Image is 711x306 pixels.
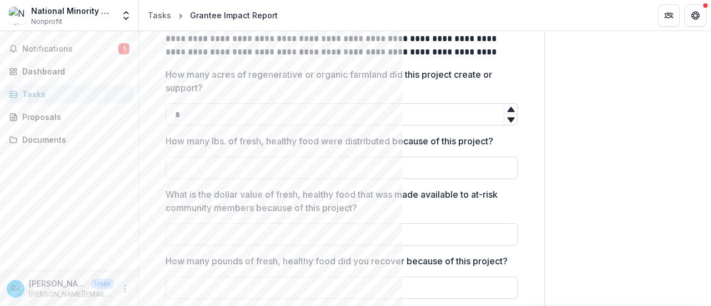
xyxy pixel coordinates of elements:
div: Tasks [22,88,125,100]
p: [PERSON_NAME][EMAIL_ADDRESS][PERSON_NAME][DOMAIN_NAME] [29,289,114,299]
button: Partners [658,4,680,27]
p: What is the dollar value of fresh, healthy food that was made available to at-risk community memb... [166,188,511,214]
span: Notifications [22,44,118,54]
a: Tasks [143,7,176,23]
a: Dashboard [4,62,134,81]
p: How many acres of regenerative or organic farmland did this project create or support? [166,68,511,94]
a: Documents [4,131,134,149]
nav: breadcrumb [143,7,282,23]
p: How many pounds of fresh, healthy food did you recover because of this project? [166,254,508,268]
span: 1 [118,43,129,54]
div: Grantee Impact Report [190,9,278,21]
div: Tasks [148,9,171,21]
button: Open entity switcher [118,4,134,27]
button: Notifications1 [4,40,134,58]
div: Charmaine Jackson [11,285,20,292]
div: Documents [22,134,125,146]
p: How many lbs. of fresh, healthy food were distributed because of this project? [166,134,493,148]
div: Proposals [22,111,125,123]
img: National Minority Supplier Development Council Inc [9,7,27,24]
p: [PERSON_NAME] [29,278,87,289]
button: Get Help [684,4,707,27]
a: Proposals [4,108,134,126]
div: Dashboard [22,66,125,77]
div: National Minority Supplier Development Council Inc [31,5,114,17]
span: Nonprofit [31,17,62,27]
button: More [118,282,132,295]
p: User [91,279,114,289]
a: Tasks [4,85,134,103]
